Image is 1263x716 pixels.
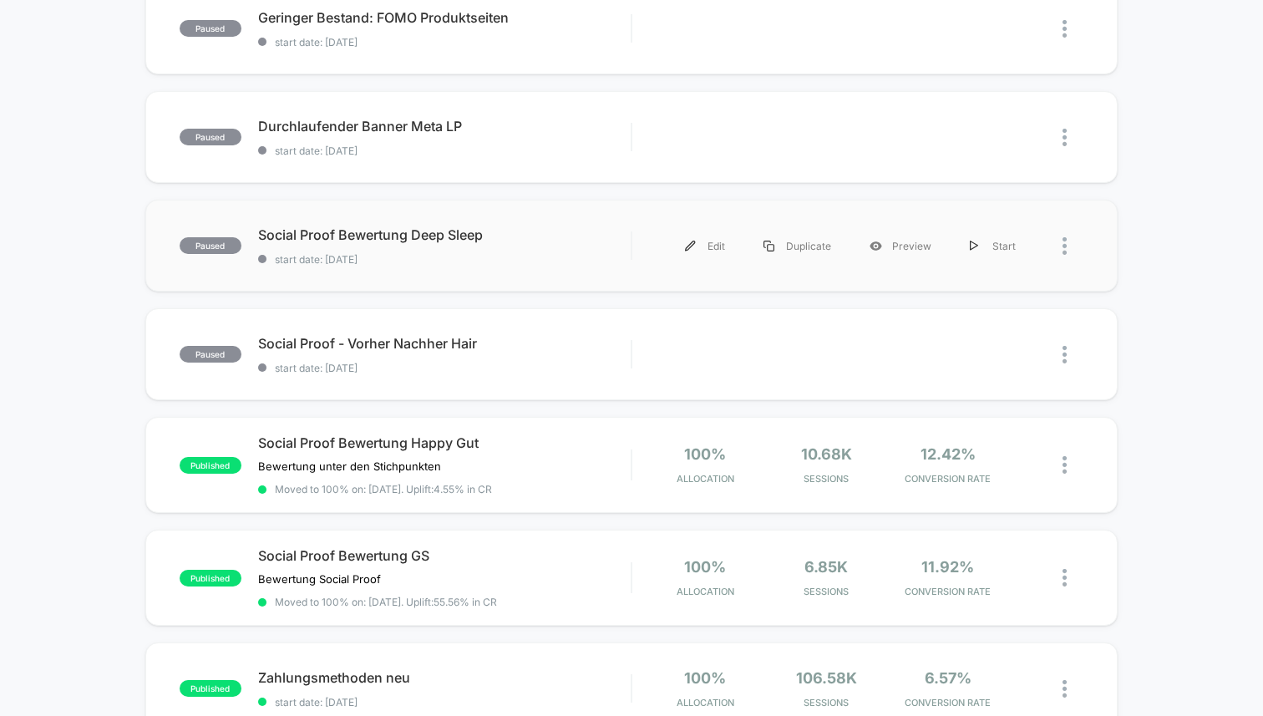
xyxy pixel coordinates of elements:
[770,697,883,708] span: Sessions
[180,129,241,145] span: paused
[180,570,241,587] span: published
[891,473,1004,485] span: CONVERSION RATE
[891,697,1004,708] span: CONVERSION RATE
[763,241,774,251] img: menu
[666,227,744,265] div: Edit
[796,669,857,687] span: 106.58k
[770,473,883,485] span: Sessions
[921,445,976,463] span: 12.42%
[951,227,1035,265] div: Start
[258,118,631,135] span: Durchlaufender Banner Meta LP
[677,586,734,597] span: Allocation
[258,434,631,451] span: Social Proof Bewertung Happy Gut
[970,241,978,251] img: menu
[770,586,883,597] span: Sessions
[801,445,852,463] span: 10.68k
[258,9,631,26] span: Geringer Bestand: FOMO Produktseiten
[258,547,631,564] span: Social Proof Bewertung GS
[258,572,381,586] span: Bewertung Social Proof
[744,227,850,265] div: Duplicate
[258,253,631,266] span: start date: [DATE]
[275,483,492,495] span: Moved to 100% on: [DATE] . Uplift: 4.55% in CR
[1063,346,1067,363] img: close
[921,558,974,576] span: 11.92%
[684,558,726,576] span: 100%
[804,558,848,576] span: 6.85k
[684,445,726,463] span: 100%
[850,227,951,265] div: Preview
[258,696,631,708] span: start date: [DATE]
[1063,680,1067,698] img: close
[180,457,241,474] span: published
[677,697,734,708] span: Allocation
[180,680,241,697] span: published
[258,335,631,352] span: Social Proof - Vorher Nachher Hair
[258,669,631,686] span: Zahlungsmethoden neu
[685,241,696,251] img: menu
[258,362,631,374] span: start date: [DATE]
[891,586,1004,597] span: CONVERSION RATE
[258,460,441,473] span: Bewertung unter den Stichpunkten
[258,36,631,48] span: start date: [DATE]
[925,669,971,687] span: 6.57%
[258,226,631,243] span: Social Proof Bewertung Deep Sleep
[180,346,241,363] span: paused
[1063,456,1067,474] img: close
[684,669,726,687] span: 100%
[1063,20,1067,38] img: close
[1063,129,1067,146] img: close
[275,596,497,608] span: Moved to 100% on: [DATE] . Uplift: 55.56% in CR
[180,237,241,254] span: paused
[1063,237,1067,255] img: close
[180,20,241,37] span: paused
[258,145,631,157] span: start date: [DATE]
[1063,569,1067,587] img: close
[677,473,734,485] span: Allocation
